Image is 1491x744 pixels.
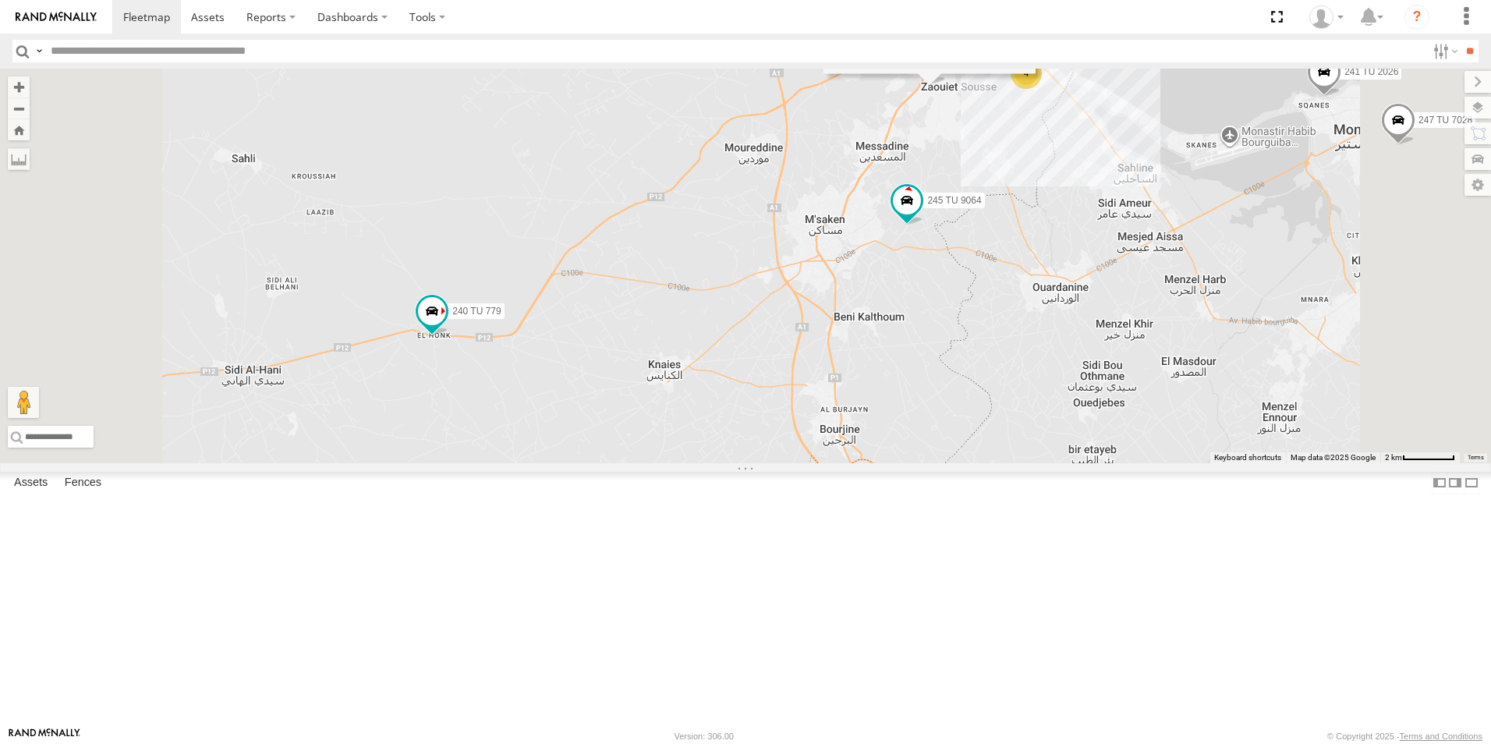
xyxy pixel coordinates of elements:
[8,148,30,170] label: Measure
[8,76,30,97] button: Zoom in
[1447,472,1463,494] label: Dock Summary Table to the Right
[1427,40,1461,62] label: Search Filter Options
[1214,452,1281,463] button: Keyboard shortcuts
[1291,453,1376,462] span: Map data ©2025 Google
[8,387,39,418] button: Drag Pegman onto the map to open Street View
[1011,58,1042,89] div: 4
[675,732,734,741] div: Version: 306.00
[1344,66,1398,77] span: 241 TU 2026
[6,472,55,494] label: Assets
[1432,472,1447,494] label: Dock Summary Table to the Left
[1464,472,1479,494] label: Hide Summary Table
[8,97,30,119] button: Zoom out
[1418,115,1472,126] span: 247 TU 7028
[9,728,80,744] a: Visit our Website
[33,40,45,62] label: Search Query
[452,306,501,317] span: 240 TU 779
[1400,732,1482,741] a: Terms and Conditions
[1327,732,1482,741] div: © Copyright 2025 -
[1385,453,1402,462] span: 2 km
[1464,174,1491,196] label: Map Settings
[8,119,30,140] button: Zoom Home
[1468,455,1484,461] a: Terms (opens in new tab)
[16,12,97,23] img: rand-logo.svg
[1404,5,1429,30] i: ?
[927,196,981,207] span: 245 TU 9064
[1380,452,1460,463] button: Map Scale: 2 km per 64 pixels
[57,472,109,494] label: Fences
[1304,5,1349,29] div: Nejah Benkhalifa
